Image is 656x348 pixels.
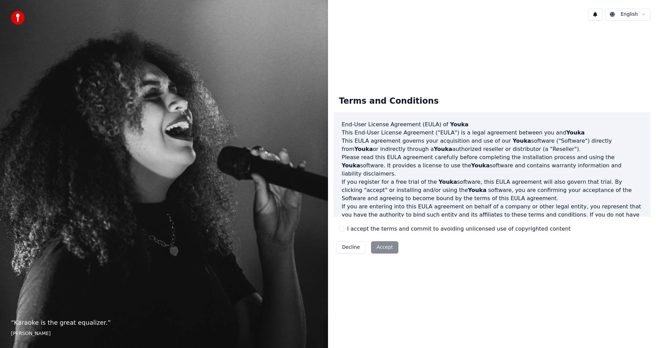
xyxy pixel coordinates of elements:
[336,241,366,254] button: Decline
[450,121,468,128] span: Youka
[468,187,487,193] span: Youka
[342,203,642,235] p: If you are entering into this EULA agreement on behalf of a company or other legal entity, you re...
[439,179,457,185] span: Youka
[347,225,571,233] label: I accept the terms and commit to avoiding unlicensed use of copyrighted content
[11,11,25,25] img: youka
[342,137,642,153] p: This EULA agreement governs your acquisition and use of our software ("Software") directly from o...
[342,162,360,169] span: Youka
[342,178,642,203] p: If you register for a free trial of the software, this EULA agreement will also govern that trial...
[342,153,642,178] p: Please read this EULA agreement carefully before completing the installation process and using th...
[11,330,317,337] footer: [PERSON_NAME]
[512,138,531,144] span: Youka
[342,129,642,137] p: This End-User License Agreement ("EULA") is a legal agreement between you and
[11,318,317,327] p: “ Karaoke is the great equalizer. ”
[471,162,490,169] span: Youka
[354,146,373,152] span: Youka
[342,120,642,129] h3: End-User License Agreement (EULA) of
[434,146,452,152] span: Youka
[333,90,444,112] div: Terms and Conditions
[566,129,585,136] span: Youka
